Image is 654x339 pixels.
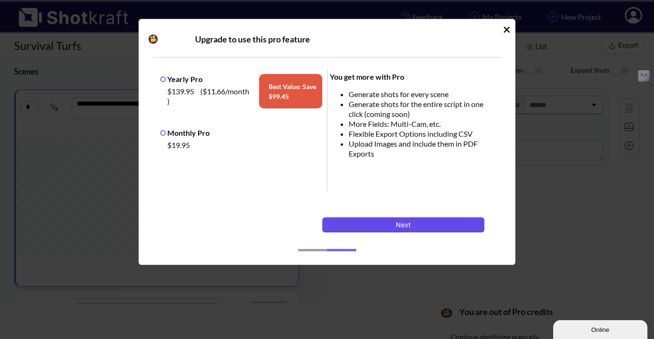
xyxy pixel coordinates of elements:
div: Upgrade to use this pro feature [195,33,490,45]
div: You get more with Pro [330,72,497,82]
div: $19.95 [165,138,322,152]
label: Monthly Pro [160,128,210,137]
div: $139.95 [165,84,254,108]
div: Idle Modal [139,19,515,265]
span: ( $11.66 /month ) [167,87,249,106]
span: Best Value: Save $ 99.45 [259,74,322,108]
iframe: chat widget [553,318,649,339]
li: Generate shots for every scene [349,89,497,99]
img: Camera Icon [146,32,160,46]
li: Generate shots for the entire script in one click (coming soon) [349,99,497,119]
button: Next [322,217,484,232]
li: More Fields: Multi-Cam, etc. [349,119,497,129]
li: Flexible Export Options including CSV [349,129,497,139]
li: Upload Images and include them in PDF Exports [349,139,497,158]
label: Yearly Pro [160,74,203,83]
